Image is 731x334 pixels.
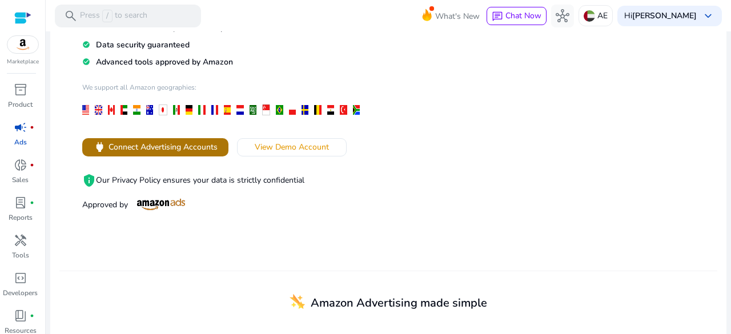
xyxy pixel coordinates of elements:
[3,288,38,298] p: Developers
[8,99,33,110] p: Product
[102,10,113,22] span: /
[30,125,34,130] span: fiber_manual_record
[96,39,190,50] span: Data security guaranteed
[487,7,547,25] button: chatChat Now
[255,141,329,153] span: View Demo Account
[597,6,608,26] p: AE
[9,212,33,223] p: Reports
[93,140,106,154] span: power
[30,200,34,205] span: fiber_manual_record
[311,295,487,311] span: Amazon Advertising made simple
[14,196,27,210] span: lab_profile
[30,163,34,167] span: fiber_manual_record
[82,83,365,100] h4: We support all Amazon geographies:
[7,58,39,66] p: Marketplace
[109,141,218,153] span: Connect Advertising Accounts
[12,250,29,260] p: Tools
[82,199,365,211] p: Approved by
[14,234,27,247] span: handyman
[14,83,27,96] span: inventory_2
[82,57,90,67] mat-icon: check_circle
[12,175,29,185] p: Sales
[492,11,503,22] span: chat
[435,6,480,26] span: What's New
[14,309,27,323] span: book_4
[237,138,347,156] button: View Demo Account
[14,271,27,285] span: code_blocks
[14,158,27,172] span: donut_small
[82,174,365,187] p: Our Privacy Policy ensures your data is strictly confidential
[96,57,233,67] span: Advanced tools approved by Amazon
[80,10,147,22] p: Press to search
[556,9,569,23] span: hub
[82,40,90,50] mat-icon: check_circle
[632,10,697,21] b: [PERSON_NAME]
[14,137,27,147] p: Ads
[624,12,697,20] p: Hi
[82,174,96,187] mat-icon: privacy_tip
[505,10,541,21] span: Chat Now
[551,5,574,27] button: hub
[30,313,34,318] span: fiber_manual_record
[14,120,27,134] span: campaign
[584,10,595,22] img: ae.svg
[701,9,715,23] span: keyboard_arrow_down
[82,138,228,156] button: powerConnect Advertising Accounts
[64,9,78,23] span: search
[7,36,38,53] img: amazon.svg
